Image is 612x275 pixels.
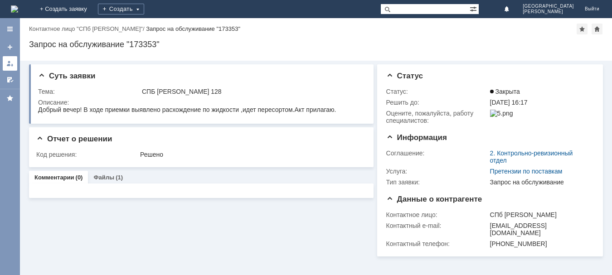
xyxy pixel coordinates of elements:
[29,25,143,32] a: Контактное лицо "СПб [PERSON_NAME]"
[490,222,590,236] div: [EMAIL_ADDRESS][DOMAIN_NAME]
[386,195,482,203] span: Данные о контрагенте
[470,4,479,13] span: Расширенный поиск
[490,150,573,164] a: 2. Контрольно-ревизионный отдел
[29,25,146,32] div: /
[386,133,447,142] span: Информация
[490,211,590,218] div: СПб [PERSON_NAME]
[116,174,123,181] div: (1)
[98,4,144,14] div: Создать
[523,9,574,14] span: [PERSON_NAME]
[386,99,488,106] div: Решить до:
[386,88,488,95] div: Статус:
[34,174,74,181] a: Комментарии
[490,240,590,247] div: [PHONE_NUMBER]
[386,222,488,229] div: Контактный e-mail:
[490,168,563,175] a: Претензии по поставкам
[386,110,488,124] div: Oцените, пожалуйста, работу специалистов:
[3,56,17,71] a: Мои заявки
[38,99,363,106] div: Описание:
[93,174,114,181] a: Файлы
[3,72,17,87] a: Мои согласования
[490,179,590,186] div: Запрос на обслуживание
[38,72,95,80] span: Суть заявки
[386,150,488,157] div: Соглашение:
[140,151,361,158] div: Решено
[36,151,138,158] div: Код решения:
[386,72,423,80] span: Статус
[36,135,112,143] span: Отчет о решении
[577,24,588,34] div: Добавить в избранное
[38,88,140,95] div: Тема:
[490,99,528,106] span: [DATE] 16:17
[146,25,240,32] div: Запрос на обслуживание "173353"
[490,110,513,117] img: 5.png
[592,24,602,34] div: Сделать домашней страницей
[523,4,574,9] span: [GEOGRAPHIC_DATA]
[386,211,488,218] div: Контактное лицо:
[29,40,603,49] div: Запрос на обслуживание "173353"
[76,174,83,181] div: (0)
[3,40,17,54] a: Создать заявку
[386,168,488,175] div: Услуга:
[386,179,488,186] div: Тип заявки:
[386,240,488,247] div: Контактный телефон:
[11,5,18,13] a: Перейти на домашнюю страницу
[490,88,520,95] span: Закрыта
[11,5,18,13] img: logo
[142,88,361,95] div: СПБ [PERSON_NAME] 128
